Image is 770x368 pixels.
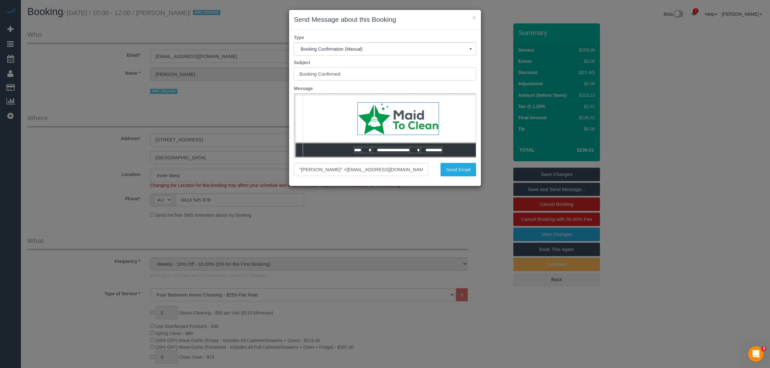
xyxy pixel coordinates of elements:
[441,163,476,176] button: Send Email
[301,46,469,52] span: Booking Confirmation (Manual)
[289,59,481,66] label: Subject
[289,85,481,92] label: Message
[294,94,476,194] iframe: Rich Text Editor, editor1
[748,346,764,362] iframe: Intercom live chat
[294,15,476,24] h3: Send Message about this Booking
[289,34,481,41] label: Type
[761,346,766,351] span: 3
[294,42,476,55] button: Booking Confirmation (Manual)
[294,67,476,80] input: Subject
[472,14,476,21] button: ×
